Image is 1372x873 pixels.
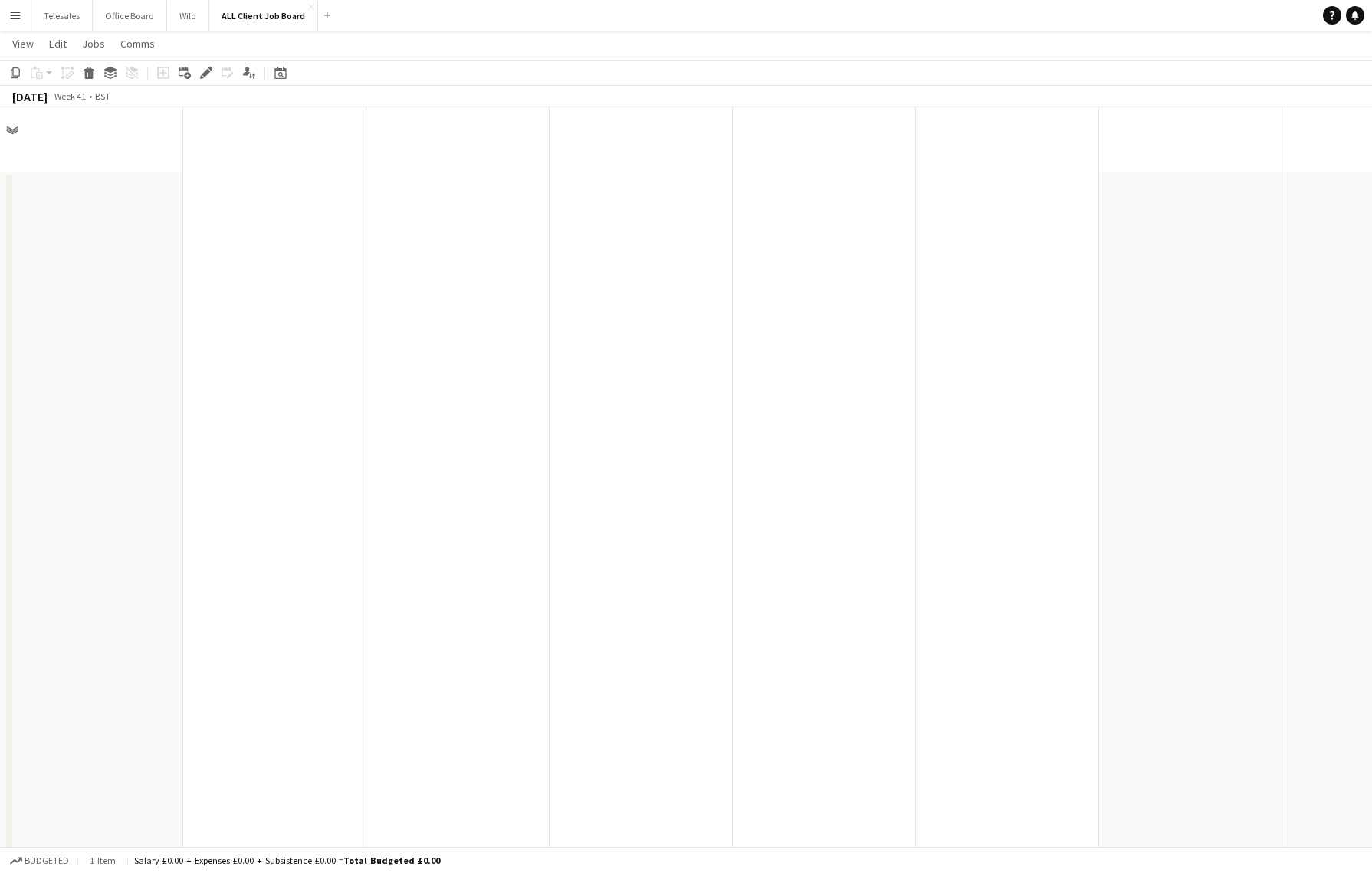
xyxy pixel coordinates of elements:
a: Edit [43,34,73,54]
div: Salary £0.00 + Expenses £0.00 + Subsistence £0.00 = [134,855,440,866]
span: Comms [120,37,155,51]
span: Total Budgeted £0.00 [343,855,440,866]
button: Wild [167,1,209,31]
span: Edit [49,37,67,51]
a: Comms [114,34,161,54]
a: View [6,34,40,54]
div: BST [95,90,110,102]
button: ALL Client Job Board [209,1,318,31]
span: View [12,37,34,51]
span: 1 item [84,855,121,866]
span: Week 41 [51,90,89,102]
span: Budgeted [25,855,69,866]
button: Budgeted [8,852,71,869]
div: [DATE] [12,89,48,104]
button: Office Board [93,1,167,31]
a: Jobs [76,34,111,54]
button: Telesales [31,1,93,31]
span: Jobs [82,37,105,51]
